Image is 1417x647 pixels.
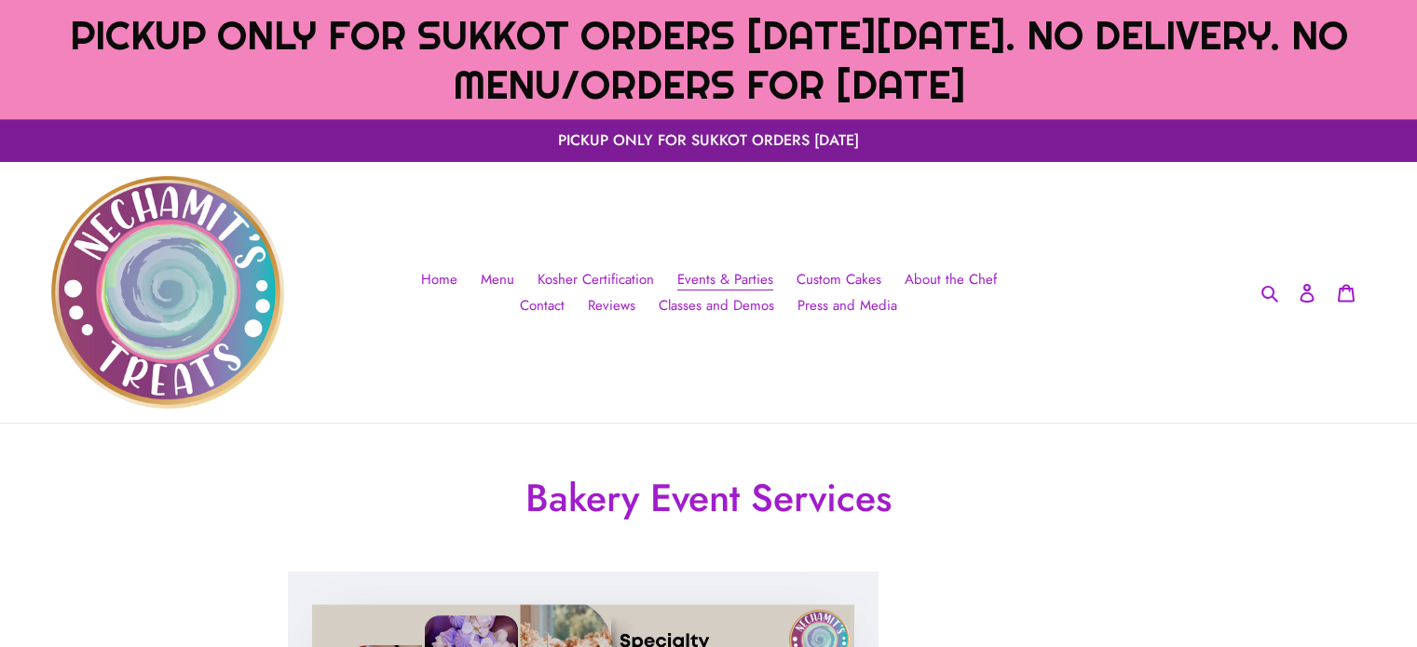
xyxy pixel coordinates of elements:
[788,292,906,319] a: Press and Media
[471,266,524,293] a: Menu
[528,266,663,293] a: Kosher Certification
[787,266,891,293] a: Custom Cakes
[288,475,1129,520] h1: Bakery Event Services
[677,269,773,290] span: Events & Parties
[421,269,457,290] span: Home
[649,292,783,319] a: Classes and Demos
[412,266,467,293] a: Home
[481,269,514,290] span: Menu
[895,266,1006,293] a: About the Chef
[538,269,654,290] span: Kosher Certification
[579,292,645,319] a: Reviews
[659,295,774,317] span: Classes and Demos
[51,176,284,409] img: Nechamit&#39;s Treats
[797,269,881,290] span: Custom Cakes
[520,295,565,317] span: Contact
[70,10,1348,109] span: PICKUP ONLY FOR SUKKOT ORDERS [DATE][DATE]. NO DELIVERY. NO MENU/ORDERS FOR [DATE]
[511,292,574,319] a: Contact
[905,269,997,290] span: About the Chef
[797,295,897,317] span: Press and Media
[588,295,635,317] span: Reviews
[668,266,783,293] a: Events & Parties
